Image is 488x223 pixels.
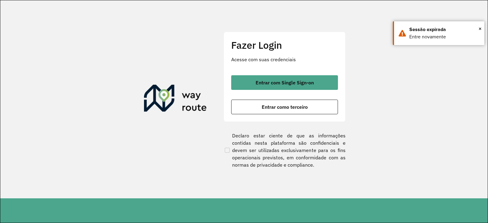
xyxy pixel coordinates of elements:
[409,33,480,41] div: Entre novamente
[409,26,480,33] div: Sessão expirada
[231,56,338,63] p: Acesse com suas credenciais
[479,24,482,33] span: ×
[256,80,314,85] span: Entrar com Single Sign-on
[144,85,207,114] img: Roteirizador AmbevTech
[479,24,482,33] button: Close
[224,132,346,168] label: Declaro estar ciente de que as informações contidas nesta plataforma são confidenciais e devem se...
[262,104,308,109] span: Entrar como terceiro
[231,100,338,114] button: button
[231,75,338,90] button: button
[231,39,338,51] h2: Fazer Login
